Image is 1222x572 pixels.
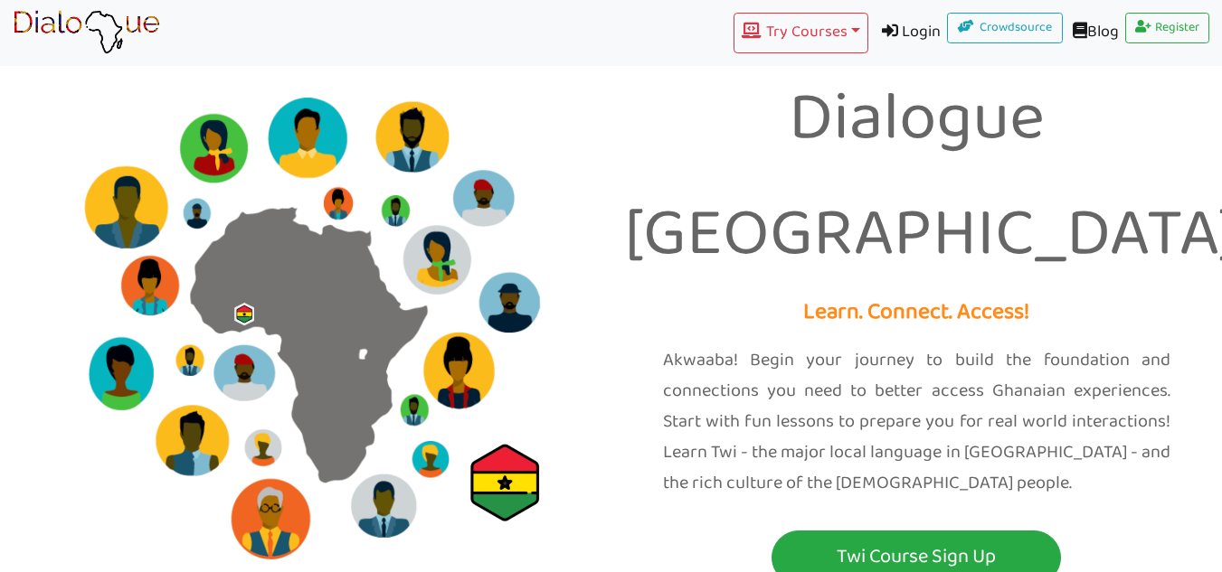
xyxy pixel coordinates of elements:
[734,13,867,53] button: Try Courses
[663,345,1171,499] p: Akwaaba! Begin your journey to build the foundation and connections you need to better access Gha...
[947,13,1063,43] a: Crowdsource
[868,13,948,53] a: Login
[625,294,1209,333] p: Learn. Connect. Access!
[13,10,160,55] img: learn African language platform app
[1125,13,1210,43] a: Register
[1063,13,1125,53] a: Blog
[625,63,1209,294] p: Dialogue [GEOGRAPHIC_DATA]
